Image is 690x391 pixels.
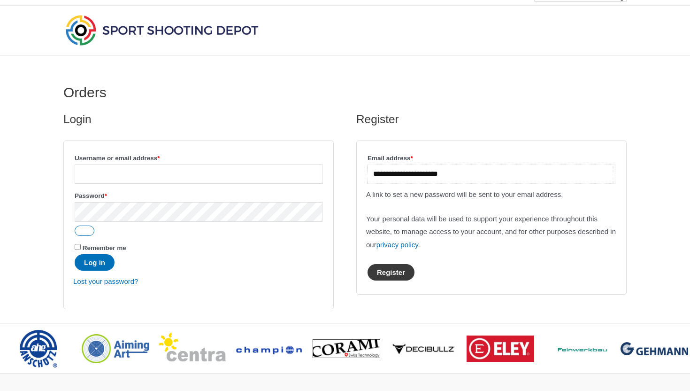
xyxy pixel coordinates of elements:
img: Sport Shooting Depot [63,13,261,47]
input: Remember me [75,244,81,250]
h1: Orders [63,84,627,101]
label: Username or email address [75,152,322,164]
span: Remember me [83,244,126,251]
button: Show password [75,226,94,236]
a: privacy policy [376,241,418,249]
h2: Login [63,112,334,127]
p: Your personal data will be used to support your experience throughout this website, to manage acc... [366,212,617,252]
img: brand logo [467,336,534,362]
button: Log in [75,254,115,271]
p: A link to set a new password will be sent to your email address. [366,188,617,201]
button: Register [368,264,414,281]
label: Password [75,189,322,202]
h2: Register [356,112,627,127]
a: Lost your password? [73,277,138,285]
label: Email address [368,152,615,164]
